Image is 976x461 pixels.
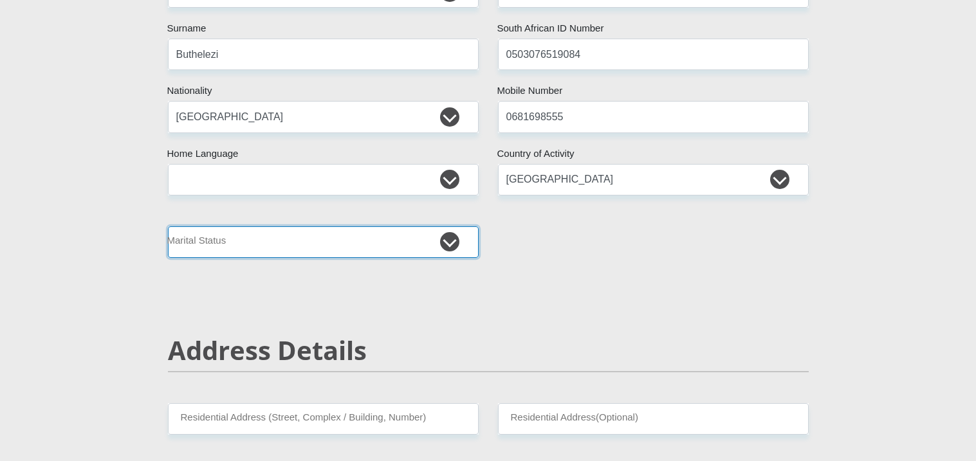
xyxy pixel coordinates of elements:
[498,403,809,435] input: Address line 2 (Optional)
[168,39,479,70] input: Surname
[168,335,809,366] h2: Address Details
[498,39,809,70] input: ID Number
[168,403,479,435] input: Valid residential address
[498,101,809,132] input: Contact Number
